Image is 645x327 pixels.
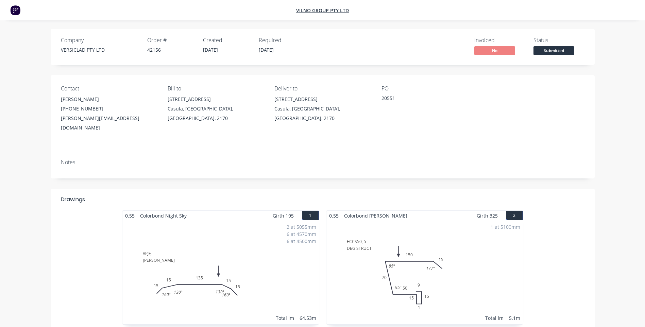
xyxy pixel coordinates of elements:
[474,46,515,55] span: No
[61,104,157,114] div: [PHONE_NUMBER]
[147,37,195,44] div: Order #
[287,238,316,245] div: 6 at 4500mm
[300,314,316,322] div: 64.53m
[381,85,477,92] div: PO
[168,85,264,92] div: Bill to
[341,211,410,221] span: Colorbond [PERSON_NAME]
[326,211,341,221] span: 0.55
[296,7,349,14] a: Vilno Group Pty Ltd
[533,46,574,55] span: Submitted
[168,94,264,123] div: [STREET_ADDRESS]Casula, [GEOGRAPHIC_DATA], [GEOGRAPHIC_DATA], 2170
[506,211,523,220] button: 2
[203,47,218,53] span: [DATE]
[61,46,139,53] div: VERSICLAD PTY LTD
[474,37,525,44] div: Invoiced
[509,314,520,322] div: 5.1m
[203,37,251,44] div: Created
[61,114,157,133] div: [PERSON_NAME][EMAIL_ADDRESS][DOMAIN_NAME]
[61,37,139,44] div: Company
[485,314,504,322] div: Total lm
[61,94,157,133] div: [PERSON_NAME][PHONE_NUMBER][PERSON_NAME][EMAIL_ADDRESS][DOMAIN_NAME]
[477,211,498,221] span: Girth 325
[274,104,370,123] div: Casula, [GEOGRAPHIC_DATA], [GEOGRAPHIC_DATA], 2170
[122,211,137,221] span: 0.55
[276,314,294,322] div: Total lm
[122,221,319,324] div: VPJF,[PERSON_NAME]15151351515160º130º130º160º2 at 5055mm6 at 4570mm6 at 4500mmTotal lm64.53m
[302,211,319,220] button: 1
[274,94,370,104] div: [STREET_ADDRESS]
[287,230,316,238] div: 6 at 4570mm
[168,104,264,123] div: Casula, [GEOGRAPHIC_DATA], [GEOGRAPHIC_DATA], 2170
[10,5,20,15] img: Factory
[61,195,85,204] div: Drawings
[381,94,466,104] div: 20551
[137,211,189,221] span: Colorbond Night Sky
[61,85,157,92] div: Contact
[168,94,264,104] div: [STREET_ADDRESS]
[326,221,523,324] div: ECCS50, 5DEG STRUCT91511550701501585º95º177º1 at 5100mmTotal lm5.1m
[274,85,370,92] div: Deliver to
[61,94,157,104] div: [PERSON_NAME]
[259,47,274,53] span: [DATE]
[147,46,195,53] div: 42156
[259,37,306,44] div: Required
[274,94,370,123] div: [STREET_ADDRESS]Casula, [GEOGRAPHIC_DATA], [GEOGRAPHIC_DATA], 2170
[273,211,294,221] span: Girth 195
[491,223,520,230] div: 1 at 5100mm
[533,37,584,44] div: Status
[287,223,316,230] div: 2 at 5055mm
[61,159,584,166] div: Notes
